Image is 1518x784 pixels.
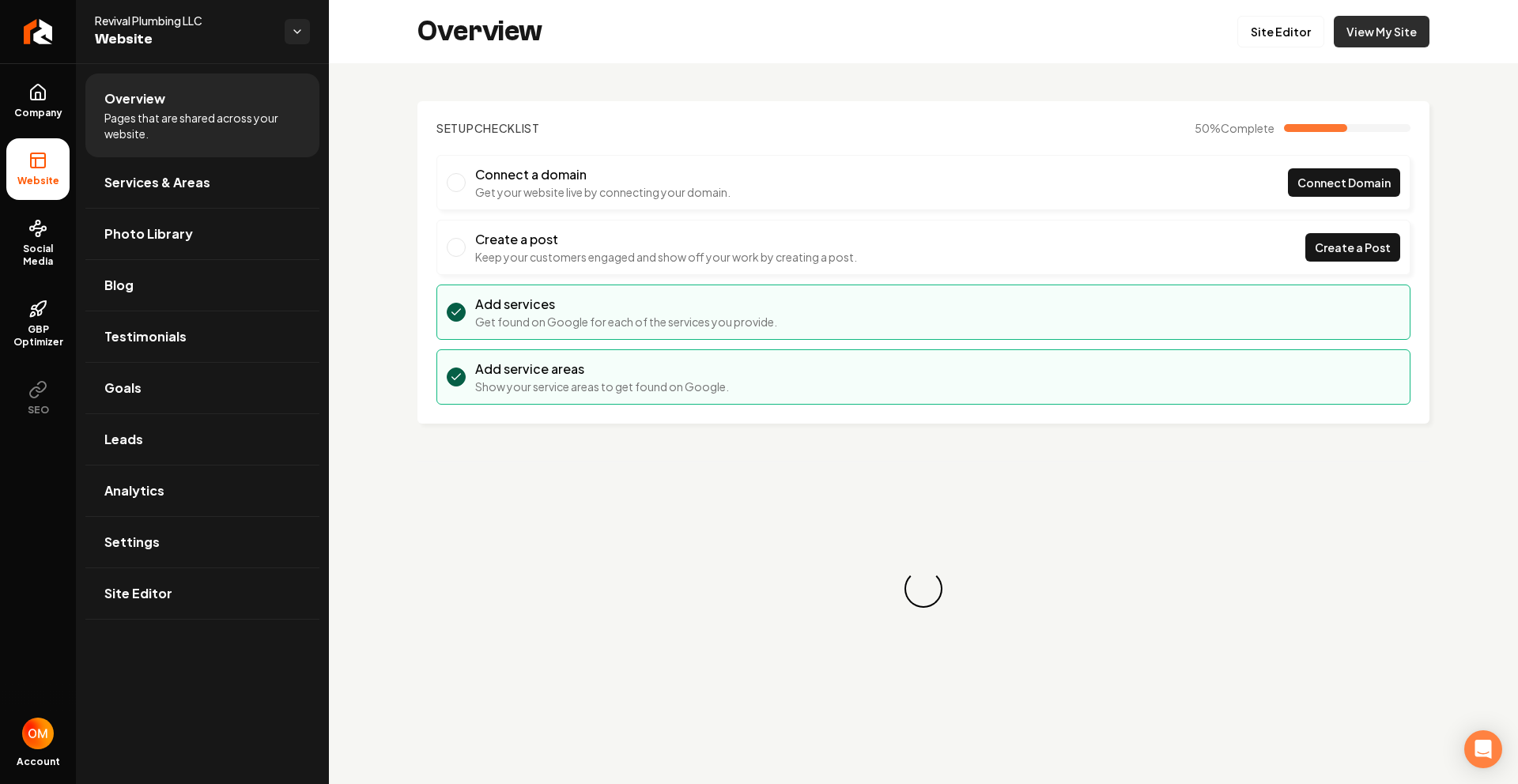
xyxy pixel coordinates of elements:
[104,533,160,552] span: Settings
[104,173,210,192] span: Services & Areas
[475,379,729,394] p: Show your service areas to get found on Google.
[1221,121,1274,135] span: Complete
[1464,730,1502,768] div: Open Intercom Messenger
[85,363,319,413] a: Goals
[475,249,857,265] p: Keep your customers engaged and show off your work by creating a post.
[417,16,542,47] h2: Overview
[475,165,731,184] h3: Connect a domain
[6,243,70,268] span: Social Media
[6,206,70,281] a: Social Media
[85,517,319,567] a: Settings
[85,568,319,619] a: Site Editor
[1237,16,1324,47] a: Site Editor
[95,28,272,51] span: Website
[1334,16,1429,47] a: View My Site
[6,367,70,429] button: SEO
[898,563,948,613] div: Loading
[6,287,70,361] a: GBP Optimizer
[21,404,55,416] span: SEO
[85,414,319,465] a: Leads
[17,756,60,768] span: Account
[104,276,134,295] span: Blog
[24,19,53,44] img: Rebolt Logo
[104,430,143,449] span: Leads
[104,110,300,141] span: Pages that are shared across your website.
[6,323,70,349] span: GBP Optimizer
[436,120,540,136] h2: Checklist
[104,89,165,108] span: Overview
[104,379,142,398] span: Goals
[8,107,69,119] span: Company
[6,70,70,132] a: Company
[475,295,777,314] h3: Add services
[1195,120,1274,136] span: 50 %
[475,230,857,249] h3: Create a post
[104,327,187,346] span: Testimonials
[85,311,319,362] a: Testimonials
[104,224,193,243] span: Photo Library
[1305,233,1400,262] a: Create a Post
[95,13,272,28] span: Revival Plumbing LLC
[104,584,172,603] span: Site Editor
[1297,175,1391,191] span: Connect Domain
[85,465,319,516] a: Analytics
[22,718,54,749] button: Open user button
[104,481,164,500] span: Analytics
[1288,168,1400,197] a: Connect Domain
[1315,239,1391,256] span: Create a Post
[22,718,54,749] img: Omar Molai
[475,184,731,200] p: Get your website live by connecting your domain.
[475,314,777,330] p: Get found on Google for each of the services you provide.
[85,260,319,311] a: Blog
[85,157,319,208] a: Services & Areas
[475,360,729,379] h3: Add service areas
[436,121,474,135] span: Setup
[85,209,319,259] a: Photo Library
[11,175,66,187] span: Website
